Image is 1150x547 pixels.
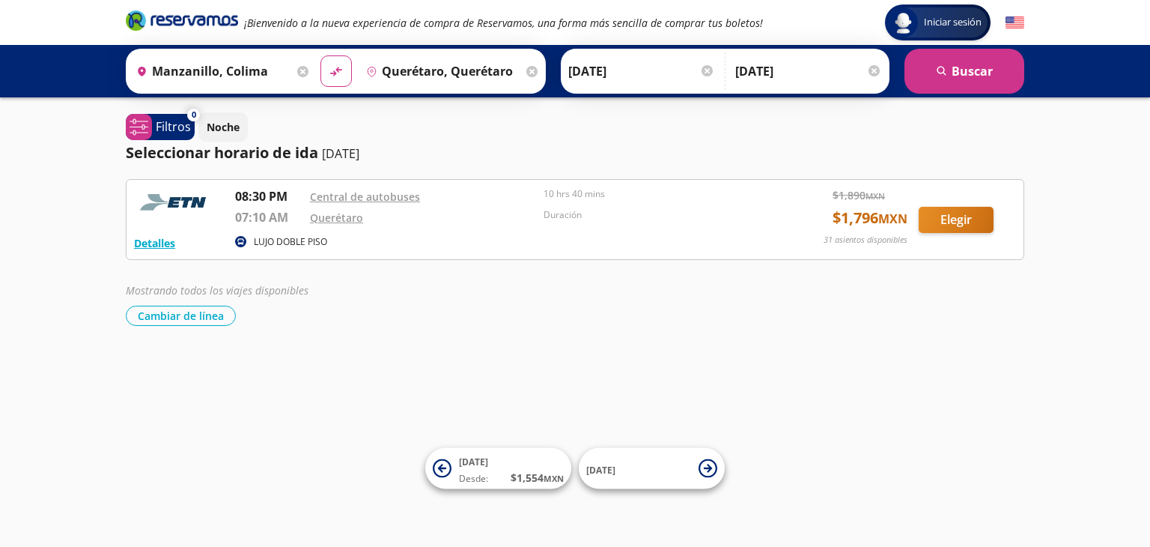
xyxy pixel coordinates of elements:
p: 07:10 AM [235,208,302,226]
span: Desde: [459,472,488,486]
button: Noche [198,112,248,142]
button: Cambiar de línea [126,306,236,326]
button: [DATE] [579,448,725,489]
input: Elegir Fecha [568,52,715,90]
p: 08:30 PM [235,187,302,205]
span: 0 [192,109,196,121]
input: Buscar Destino [360,52,523,90]
em: Mostrando todos los viajes disponibles [126,283,308,297]
p: Noche [207,119,240,135]
em: ¡Bienvenido a la nueva experiencia de compra de Reservamos, una forma más sencilla de comprar tus... [244,16,763,30]
button: English [1006,13,1024,32]
span: Iniciar sesión [918,15,988,30]
small: MXN [544,473,564,484]
input: Buscar Origen [130,52,293,90]
p: [DATE] [322,145,359,163]
a: Central de autobuses [310,190,420,204]
span: $ 1,796 [833,207,907,229]
small: MXN [865,190,885,202]
p: 31 asientos disponibles [824,234,907,247]
button: Elegir [919,207,994,233]
p: Duración [544,208,770,222]
p: Seleccionar horario de ida [126,142,318,164]
button: Detalles [134,235,175,251]
i: Brand Logo [126,9,238,31]
input: Opcional [735,52,882,90]
span: $ 1,554 [511,470,564,486]
p: 10 hrs 40 mins [544,187,770,201]
span: [DATE] [459,456,488,468]
p: Filtros [156,118,191,136]
span: [DATE] [586,463,615,476]
span: $ 1,890 [833,187,885,203]
button: Buscar [904,49,1024,94]
p: LUJO DOBLE PISO [254,235,327,249]
button: 0Filtros [126,114,195,140]
a: Querétaro [310,211,363,225]
small: MXN [878,211,907,227]
button: [DATE]Desde:$1,554MXN [425,448,571,489]
img: RESERVAMOS [134,187,216,217]
a: Brand Logo [126,9,238,36]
